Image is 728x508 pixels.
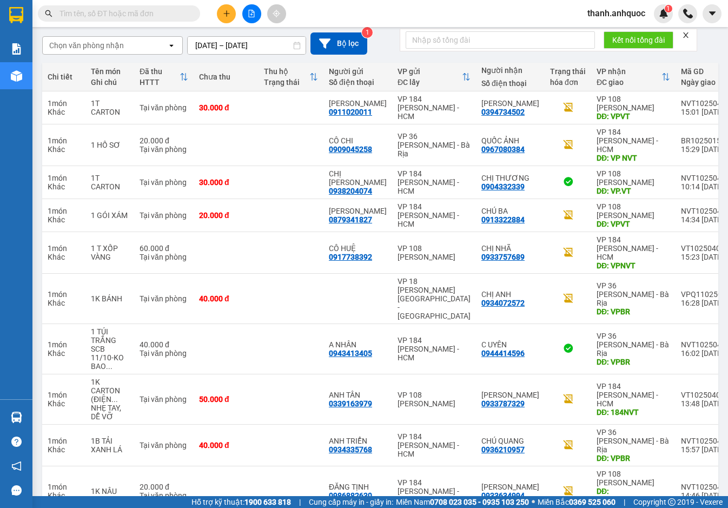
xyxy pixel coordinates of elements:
[140,136,188,145] div: 20.000 đ
[45,10,52,17] span: search
[612,34,665,46] span: Kết nối tổng đài
[199,395,253,404] div: 50.000 đ
[273,10,280,17] span: aim
[48,108,80,116] div: Khác
[481,391,539,399] div: ANH KHÁNH
[309,496,393,508] span: Cung cấp máy in - giấy in:
[11,43,22,55] img: solution-icon
[398,95,471,121] div: VP 184 [PERSON_NAME] - HCM
[11,461,22,471] span: notification
[11,70,22,82] img: warehouse-icon
[538,496,616,508] span: Miền Bắc
[481,79,539,88] div: Số điện thoại
[398,391,471,408] div: VP 108 [PERSON_NAME]
[140,244,188,253] div: 60.000 đ
[329,253,372,261] div: 0917738392
[406,31,595,49] input: Nhập số tổng đài
[597,128,670,154] div: VP 184 [PERSON_NAME] - HCM
[481,437,539,445] div: CHÚ QUANG
[597,307,670,316] div: DĐ: VPBR
[591,63,676,91] th: Toggle SortBy
[398,277,471,320] div: VP 18 [PERSON_NAME][GEOGRAPHIC_DATA] - [GEOGRAPHIC_DATA]
[481,299,525,307] div: 0934072572
[48,215,80,224] div: Khác
[140,349,188,358] div: Tại văn phòng
[199,72,253,81] div: Chưa thu
[310,32,367,55] button: Bộ lọc
[140,294,188,303] div: Tại văn phòng
[329,145,372,154] div: 0909045258
[597,382,670,408] div: VP 184 [PERSON_NAME] - HCM
[48,290,80,299] div: 1 món
[597,332,670,358] div: VP 36 [PERSON_NAME] - Bà Rịa
[91,327,129,345] div: 1 TÚI TRẮNG
[167,41,176,50] svg: open
[597,428,670,454] div: VP 36 [PERSON_NAME] - Bà Rịa
[329,99,387,108] div: C LINH
[430,498,529,506] strong: 0708 023 035 - 0935 103 250
[329,391,387,399] div: ANH TÂN
[396,496,529,508] span: Miền Nam
[11,437,22,447] span: question-circle
[140,441,188,450] div: Tại văn phòng
[329,108,372,116] div: 0911020011
[48,349,80,358] div: Khác
[597,78,661,87] div: ĐC giao
[91,99,129,116] div: 1T CARTON
[140,491,188,500] div: Tại văn phòng
[659,9,669,18] img: icon-new-feature
[199,441,253,450] div: 40.000 đ
[48,437,80,445] div: 1 món
[624,496,625,508] span: |
[597,112,670,121] div: DĐ: VPVT
[329,483,387,491] div: ĐĂNG TỊNH
[481,136,539,145] div: QUỐC ẢNH
[329,207,387,215] div: ANH HUY
[597,169,670,187] div: VP 108 [PERSON_NAME]
[140,483,188,491] div: 20.000 đ
[91,141,129,149] div: 1 HỒ SƠ
[597,358,670,366] div: DĐ: VPBR
[665,5,672,12] sup: 1
[362,27,373,38] sup: 1
[48,244,80,253] div: 1 món
[48,253,80,261] div: Khác
[48,483,80,491] div: 1 món
[91,404,129,421] div: NHẸ TAY, DỄ VỠ
[597,454,670,463] div: DĐ: VPBR
[398,78,462,87] div: ĐC lấy
[91,487,129,496] div: 1K NÂU
[668,498,676,506] span: copyright
[9,7,23,23] img: logo-vxr
[329,244,387,253] div: CÔ HUỆ
[48,136,80,145] div: 1 món
[532,500,535,504] span: ⚪️
[597,154,670,162] div: DĐ: VP NVT
[299,496,301,508] span: |
[329,67,387,76] div: Người gửi
[140,395,188,404] div: Tại văn phòng
[481,215,525,224] div: 0913322884
[329,437,387,445] div: ANH TRIỂN
[329,78,387,87] div: Số điện thoại
[481,244,539,253] div: CHỊ NHÃ
[398,169,471,195] div: VP 184 [PERSON_NAME] - HCM
[707,9,717,18] span: caret-down
[329,215,372,224] div: 0879341827
[597,220,670,228] div: DĐ: VPVT
[199,178,253,187] div: 30.000 đ
[244,498,291,506] strong: 1900 633 818
[597,470,670,487] div: VP 108 [PERSON_NAME]
[398,336,471,362] div: VP 184 [PERSON_NAME] - HCM
[48,399,80,408] div: Khác
[48,391,80,399] div: 1 món
[48,299,80,307] div: Khác
[398,132,471,158] div: VP 36 [PERSON_NAME] - Bà Rịa
[329,340,387,349] div: A NHÂN
[398,202,471,228] div: VP 184 [PERSON_NAME] - HCM
[481,340,539,349] div: C UYÊN
[48,445,80,454] div: Khác
[267,4,286,23] button: aim
[682,31,690,39] span: close
[481,483,539,491] div: ANH VŨ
